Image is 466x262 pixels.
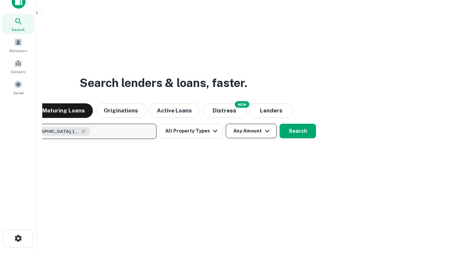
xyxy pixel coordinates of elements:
[280,124,316,138] button: Search
[9,48,27,53] span: Borrowers
[2,56,34,76] a: Contacts
[159,124,223,138] button: All Property Types
[11,124,157,139] button: [GEOGRAPHIC_DATA], [GEOGRAPHIC_DATA], [GEOGRAPHIC_DATA]
[24,128,79,135] span: [GEOGRAPHIC_DATA], [GEOGRAPHIC_DATA], [GEOGRAPHIC_DATA]
[149,103,200,118] button: Active Loans
[2,35,34,55] a: Borrowers
[96,103,146,118] button: Originations
[235,101,249,108] div: NEW
[249,103,293,118] button: Lenders
[2,78,34,97] a: Saved
[12,27,25,32] span: Search
[11,69,25,75] span: Contacts
[80,74,247,92] h3: Search lenders & loans, faster.
[2,14,34,34] a: Search
[13,90,24,96] span: Saved
[226,124,277,138] button: Any Amount
[203,103,246,118] button: Search distressed loans with lien and other non-mortgage details.
[34,103,93,118] button: Maturing Loans
[430,204,466,239] iframe: Chat Widget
